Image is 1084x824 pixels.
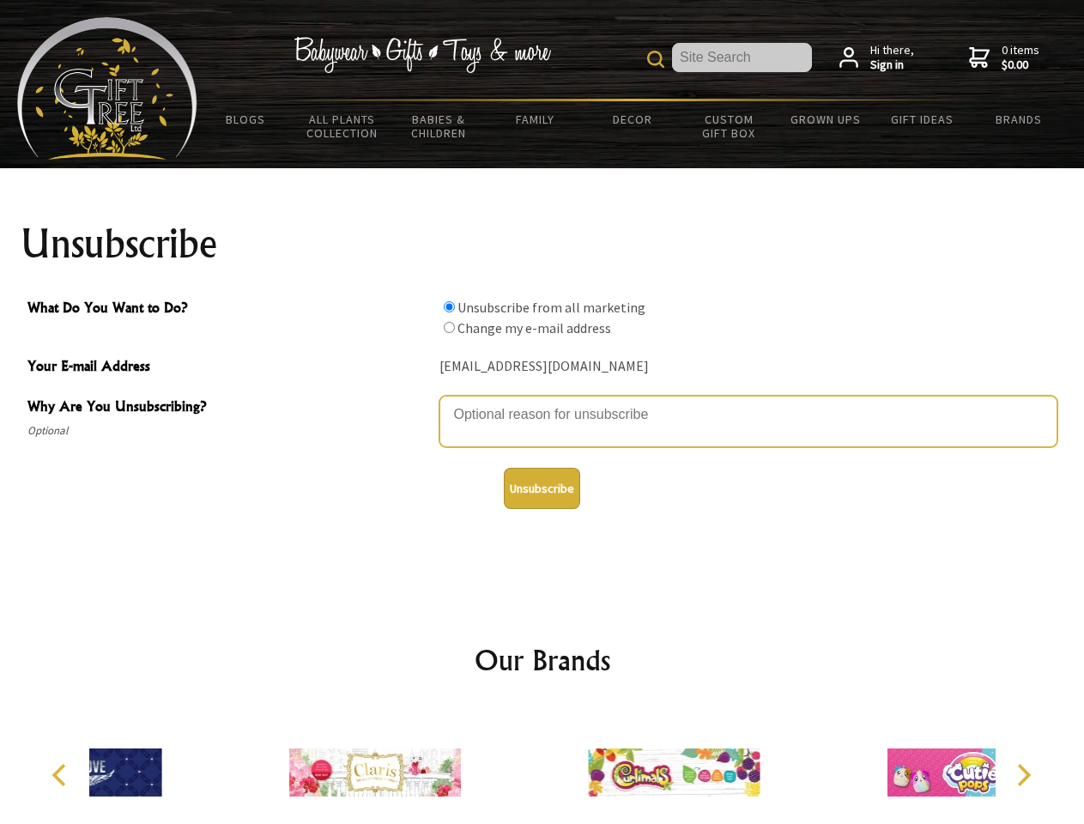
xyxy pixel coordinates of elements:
a: Grown Ups [777,101,874,137]
input: Site Search [672,43,812,72]
img: Babyware - Gifts - Toys and more... [17,17,197,160]
img: product search [647,51,664,68]
button: Next [1004,756,1042,794]
a: Brands [971,101,1068,137]
a: BLOGS [197,101,294,137]
button: Previous [43,756,81,794]
a: Gift Ideas [874,101,971,137]
a: Custom Gift Box [681,101,778,151]
input: What Do You Want to Do? [444,301,455,312]
strong: $0.00 [1002,58,1039,73]
label: Unsubscribe from all marketing [457,299,645,316]
img: Babywear - Gifts - Toys & more [294,37,551,73]
a: Hi there,Sign in [839,43,914,73]
div: [EMAIL_ADDRESS][DOMAIN_NAME] [439,354,1057,380]
textarea: Why Are You Unsubscribing? [439,396,1057,447]
a: Family [487,101,584,137]
span: Why Are You Unsubscribing? [27,396,431,421]
span: Your E-mail Address [27,355,431,380]
button: Unsubscribe [504,468,580,509]
a: Decor [584,101,681,137]
input: What Do You Want to Do? [444,322,455,333]
label: Change my e-mail address [457,319,611,336]
a: All Plants Collection [294,101,391,151]
a: 0 items$0.00 [969,43,1039,73]
a: Babies & Children [391,101,487,151]
h2: Our Brands [34,639,1051,681]
span: What Do You Want to Do? [27,297,431,322]
span: Optional [27,421,431,441]
h1: Unsubscribe [21,223,1064,264]
span: 0 items [1002,42,1039,73]
span: Hi there, [870,43,914,73]
strong: Sign in [870,58,914,73]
